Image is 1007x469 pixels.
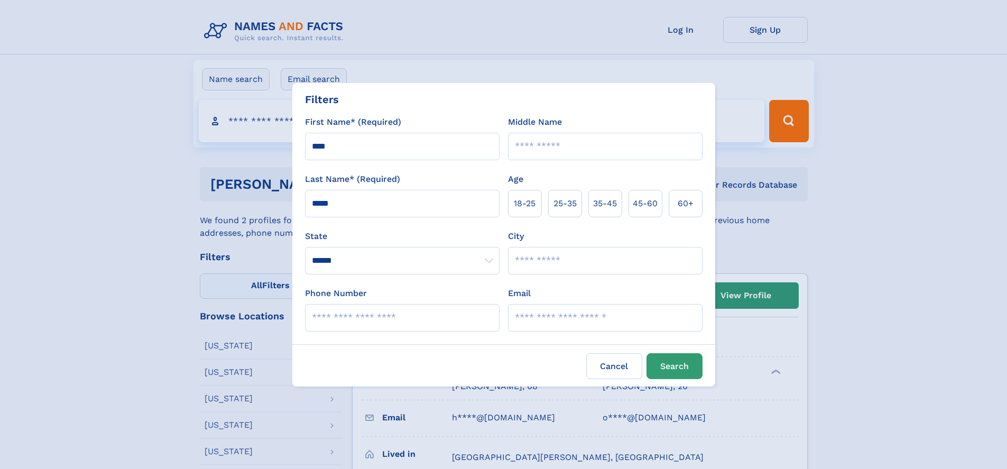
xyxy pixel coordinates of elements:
[305,91,339,107] div: Filters
[633,197,658,210] span: 45‑60
[593,197,617,210] span: 35‑45
[514,197,535,210] span: 18‑25
[305,116,401,128] label: First Name* (Required)
[508,116,562,128] label: Middle Name
[553,197,577,210] span: 25‑35
[586,353,642,379] label: Cancel
[646,353,703,379] button: Search
[508,173,523,186] label: Age
[508,230,524,243] label: City
[678,197,694,210] span: 60+
[305,173,400,186] label: Last Name* (Required)
[305,230,500,243] label: State
[305,287,367,300] label: Phone Number
[508,287,531,300] label: Email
